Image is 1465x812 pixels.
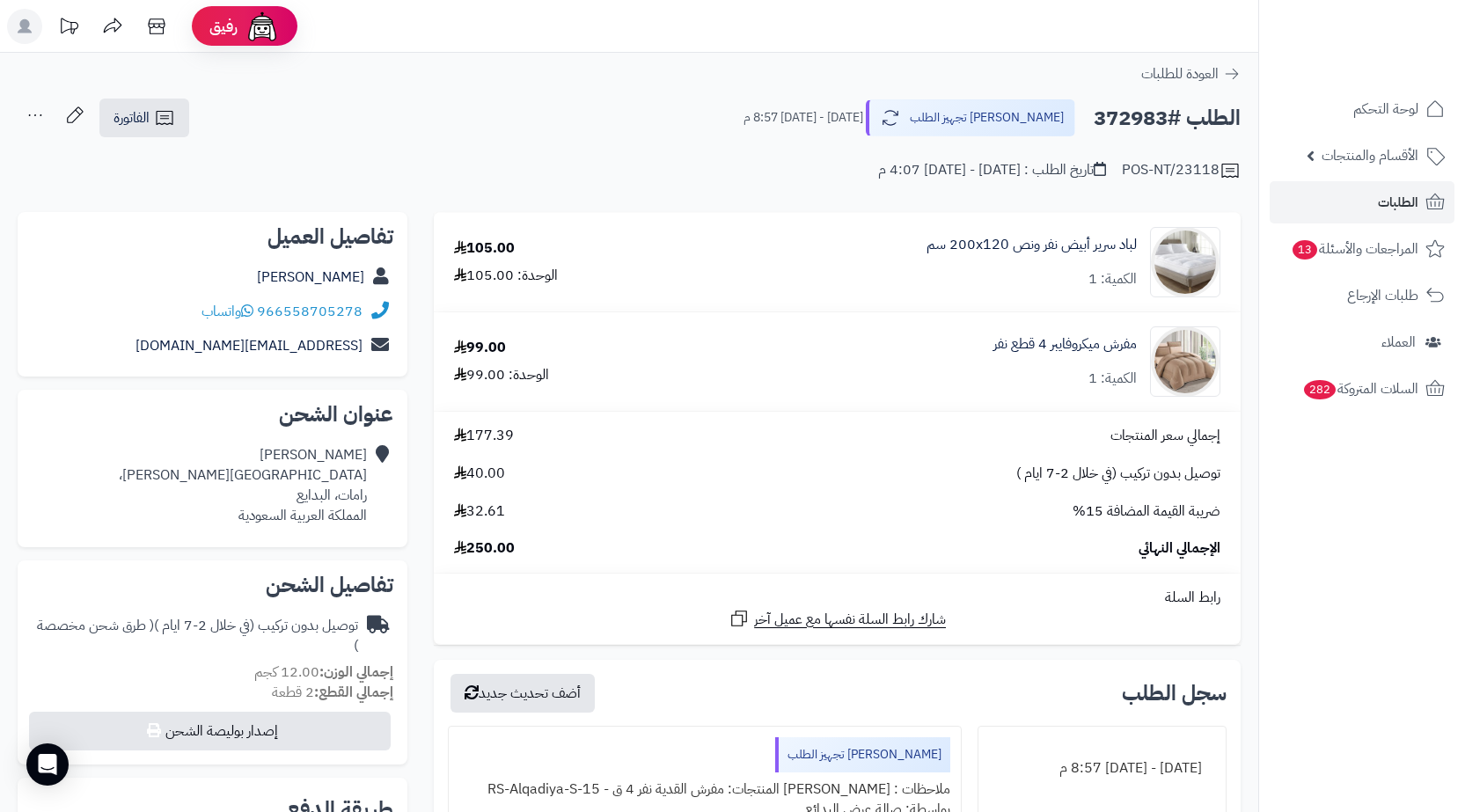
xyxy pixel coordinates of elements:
[1302,377,1418,401] span: السلات المتروكة
[1345,13,1448,50] img: logo-2.png
[1270,368,1454,410] a: السلات المتروكة282
[32,616,358,656] div: توصيل بدون تركيب (في خلال 2-7 ايام )
[99,99,189,137] a: الفاتورة
[314,682,393,703] strong: إجمالي القطع:
[257,301,363,322] a: 966558705278
[1088,369,1137,389] div: الكمية: 1
[878,160,1106,180] div: تاريخ الطلب : [DATE] - [DATE] 4:07 م
[1303,379,1337,399] span: 282
[1094,100,1241,136] h2: الطلب #372983
[454,266,558,286] div: الوحدة: 105.00
[450,674,595,713] button: أضف تحديث جديد
[32,404,393,425] h2: عنوان الشحن
[1322,143,1418,168] span: الأقسام والمنتجات
[866,99,1075,136] button: [PERSON_NAME] تجهيز الطلب
[1110,426,1220,446] span: إجمالي سعر المنتجات
[1141,63,1219,84] span: العودة للطلبات
[1088,269,1137,289] div: الكمية: 1
[1141,63,1241,84] a: العودة للطلبات
[1270,321,1454,363] a: العملاء
[257,267,364,288] a: [PERSON_NAME]
[1270,181,1454,223] a: الطلبات
[454,464,505,484] span: 40.00
[1347,283,1418,308] span: طلبات الإرجاع
[201,301,253,322] a: واتساب
[1151,227,1220,297] img: 1732186588-220107040010-90x90.jpg
[441,588,1234,608] div: رابط السلة
[454,238,515,259] div: 105.00
[47,9,91,48] a: تحديثات المنصة
[1378,190,1418,215] span: الطلبات
[1291,237,1418,261] span: المراجعات والأسئلة
[32,226,393,247] h2: تفاصيل العميل
[136,335,363,356] a: [EMAIL_ADDRESS][DOMAIN_NAME]
[119,445,367,525] div: [PERSON_NAME] [GEOGRAPHIC_DATA][PERSON_NAME]، رامات، البدايع المملكة العربية السعودية
[993,334,1137,355] a: مفرش ميكروفايبر 4 قطع نفر
[743,109,863,127] small: [DATE] - [DATE] 8:57 م
[729,608,946,630] a: شارك رابط السلة نفسها مع عميل آخر
[454,538,515,559] span: 250.00
[454,426,514,446] span: 177.39
[927,235,1137,255] a: لباد سرير أبيض نفر ونص 200x120 سم
[1139,538,1220,559] span: الإجمالي النهائي
[1292,239,1318,260] span: 13
[1270,274,1454,317] a: طلبات الإرجاع
[254,662,393,683] small: 12.00 كجم
[1270,88,1454,130] a: لوحة التحكم
[209,16,238,37] span: رفيق
[1073,501,1220,522] span: ضريبة القيمة المضافة 15%
[1151,326,1220,397] img: 1748258771-1-90x90.jpg
[1353,97,1418,121] span: لوحة التحكم
[26,743,69,786] div: Open Intercom Messenger
[454,501,505,522] span: 32.61
[1381,330,1416,355] span: العملاء
[29,712,391,750] button: إصدار بوليصة الشحن
[1122,683,1227,704] h3: سجل الطلب
[114,107,150,128] span: الفاتورة
[37,615,358,656] span: ( طرق شحن مخصصة )
[319,662,393,683] strong: إجمالي الوزن:
[32,574,393,596] h2: تفاصيل الشحن
[245,9,280,44] img: ai-face.png
[454,338,506,358] div: 99.00
[754,610,946,630] span: شارك رابط السلة نفسها مع عميل آخر
[272,682,393,703] small: 2 قطعة
[775,737,950,772] div: [PERSON_NAME] تجهيز الطلب
[1016,464,1220,484] span: توصيل بدون تركيب (في خلال 2-7 ايام )
[989,751,1215,786] div: [DATE] - [DATE] 8:57 م
[1122,160,1241,181] div: POS-NT/23118
[1270,228,1454,270] a: المراجعات والأسئلة13
[454,365,549,385] div: الوحدة: 99.00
